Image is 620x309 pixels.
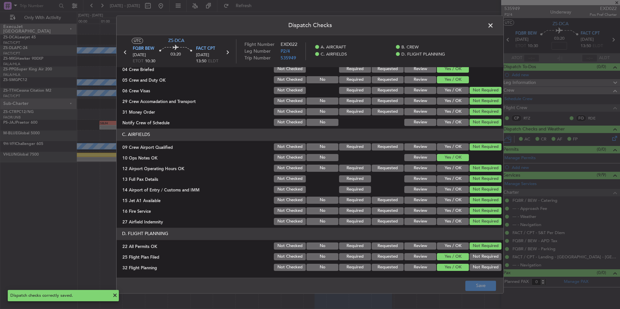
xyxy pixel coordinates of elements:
button: Not Required [470,175,501,182]
button: Not Required [470,207,501,214]
button: Not Required [470,264,501,271]
button: Not Required [470,218,501,225]
div: Dispatch checks correctly saved. [10,293,109,299]
header: Dispatch Checks [117,16,503,35]
button: Not Required [470,98,501,105]
button: Not Required [470,143,501,150]
button: Not Required [470,253,501,260]
button: Not Required [470,108,501,115]
button: Not Required [470,197,501,204]
button: Not Required [470,119,501,126]
button: Not Required [470,242,501,250]
button: Not Required [470,165,501,172]
button: Not Required [470,87,501,94]
button: Not Required [470,186,501,193]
